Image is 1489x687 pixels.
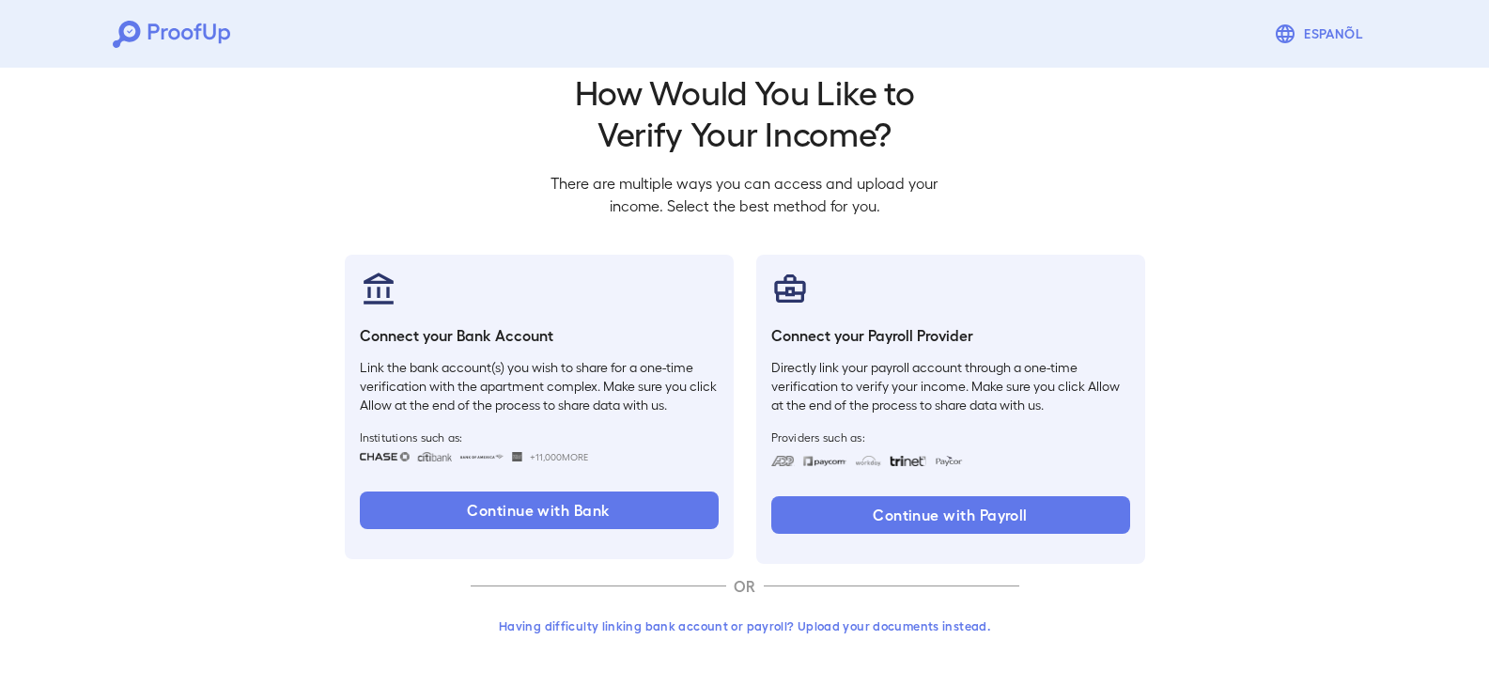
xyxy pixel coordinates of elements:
span: +11,000 More [530,449,588,464]
p: Directly link your payroll account through a one-time verification to verify your income. Make su... [771,358,1130,414]
span: Providers such as: [771,429,1130,445]
img: bankOfAmerica.svg [459,452,504,461]
button: Having difficulty linking bank account or payroll? Upload your documents instead. [471,609,1019,643]
img: workday.svg [855,456,882,466]
button: Espanõl [1266,15,1376,53]
img: paycom.svg [802,456,847,466]
img: wellsfargo.svg [512,452,522,461]
img: adp.svg [771,456,795,466]
img: payrollProvider.svg [771,270,809,307]
h2: How Would You Like to Verify Your Income? [536,70,954,153]
span: Institutions such as: [360,429,719,445]
img: chase.svg [360,452,410,461]
img: trinet.svg [890,456,927,466]
img: bankAccount.svg [360,270,397,307]
p: OR [726,575,764,598]
button: Continue with Bank [360,492,719,529]
img: paycon.svg [934,456,963,466]
p: Link the bank account(s) you wish to share for a one-time verification with the apartment complex... [360,358,719,414]
h6: Connect your Payroll Provider [771,324,1130,347]
h6: Connect your Bank Account [360,324,719,347]
img: citibank.svg [417,452,453,461]
p: There are multiple ways you can access and upload your income. Select the best method for you. [536,172,954,217]
button: Continue with Payroll [771,496,1130,534]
